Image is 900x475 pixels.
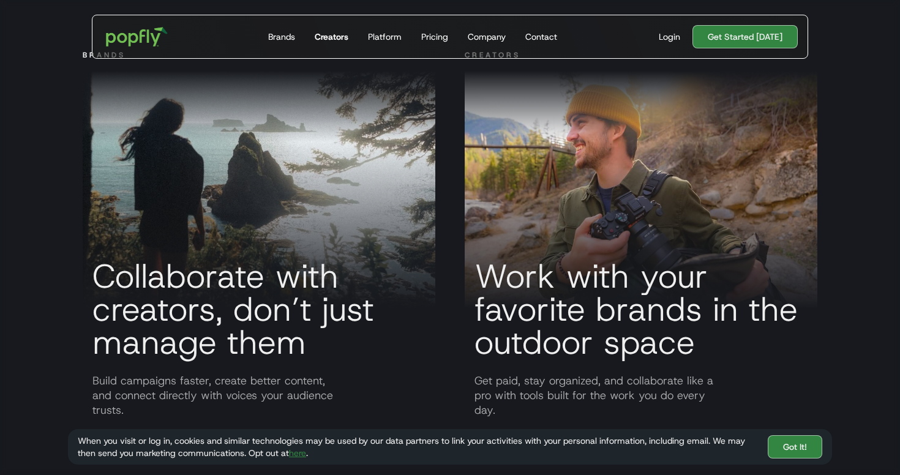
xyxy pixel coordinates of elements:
[465,260,817,359] h3: Work with your favorite brands in the outdoor space
[421,31,448,43] div: Pricing
[289,447,306,458] a: here
[659,31,680,43] div: Login
[368,31,402,43] div: Platform
[768,435,822,458] a: Got It!
[463,15,511,58] a: Company
[83,260,435,359] h3: Collaborate with creators, don’t just manage them
[78,435,758,459] div: When you visit or log in, cookies and similar technologies may be used by our data partners to li...
[692,25,798,48] a: Get Started [DATE]
[520,15,562,58] a: Contact
[263,15,300,58] a: Brands
[654,31,685,43] a: Login
[468,31,506,43] div: Company
[416,15,453,58] a: Pricing
[525,31,557,43] div: Contact
[465,373,817,417] p: Get paid, stay organized, and collaborate like a pro with tools built for the work you do every day.
[268,31,295,43] div: Brands
[310,15,353,58] a: Creators
[83,373,435,417] p: Build campaigns faster, create better content, and connect directly with voices your audience tru...
[363,15,407,58] a: Platform
[315,31,348,43] div: Creators
[97,18,176,55] a: home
